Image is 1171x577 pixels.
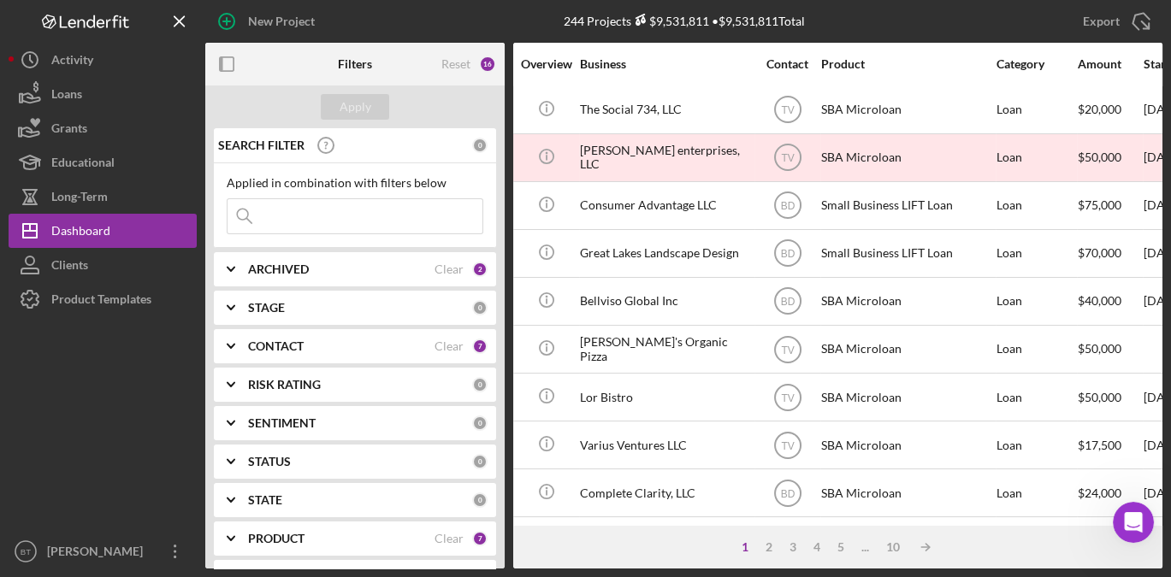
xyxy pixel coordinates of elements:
[1083,4,1120,38] div: Export
[1078,390,1121,404] span: $50,000
[821,327,992,372] div: SBA Microloan
[248,4,315,38] div: New Project
[227,176,483,190] div: Applied in combination with filters below
[997,87,1076,132] div: Loan
[580,57,751,71] div: Business
[472,262,488,277] div: 2
[580,279,751,324] div: Bellviso Global Inc
[248,339,304,353] b: CONTACT
[248,262,309,276] b: ARCHIVED
[781,439,794,451] text: TV
[997,374,1076,420] div: Loan
[248,532,305,545] b: PRODUCT
[997,57,1076,71] div: Category
[780,296,795,308] text: BD
[435,262,464,276] div: Clear
[9,180,197,214] button: Long-Term
[821,518,992,563] div: SBA Microloan
[248,378,321,392] b: RISK RATING
[805,540,829,554] div: 4
[631,14,709,28] div: $9,531,811
[51,111,87,150] div: Grants
[781,344,794,356] text: TV
[1078,197,1121,212] span: $75,000
[1078,341,1121,356] span: $50,000
[338,57,372,71] b: Filters
[435,339,464,353] div: Clear
[780,200,795,212] text: BD
[997,231,1076,276] div: Loan
[340,94,371,120] div: Apply
[733,540,757,554] div: 1
[997,327,1076,372] div: Loan
[248,493,282,507] b: STATE
[248,455,291,468] b: STATUS
[580,183,751,228] div: Consumer Advantage LLC
[1113,502,1154,543] iframe: Intercom live chat
[997,518,1076,563] div: Loan
[9,145,197,180] button: Educational
[821,57,992,71] div: Product
[472,415,488,431] div: 0
[580,422,751,468] div: Varius Ventures LLC
[757,540,781,554] div: 2
[472,138,488,153] div: 0
[755,57,819,71] div: Contact
[580,135,751,180] div: [PERSON_NAME] enterprises, LLC
[248,416,316,430] b: SENTIMENT
[997,135,1076,180] div: Loan
[9,43,197,77] button: Activity
[997,422,1076,468] div: Loan
[472,377,488,392] div: 0
[9,534,197,568] button: BT[PERSON_NAME]
[479,56,496,73] div: 16
[248,301,285,315] b: STAGE
[514,57,578,71] div: Overview
[9,282,197,316] button: Product Templates
[821,231,992,276] div: Small Business LIFT Loan
[1066,4,1162,38] button: Export
[435,532,464,545] div: Clear
[9,214,197,248] button: Dashboard
[472,531,488,546] div: 7
[997,279,1076,324] div: Loan
[997,183,1076,228] div: Loan
[472,339,488,354] div: 7
[780,487,795,499] text: BD
[821,183,992,228] div: Small Business LIFT Loan
[441,57,470,71] div: Reset
[580,374,751,420] div: Lor Bistro
[51,43,93,81] div: Activity
[51,214,110,252] div: Dashboard
[580,327,751,372] div: [PERSON_NAME]'s Organic Pizza
[9,111,197,145] a: Grants
[821,135,992,180] div: SBA Microloan
[580,87,751,132] div: The Social 734, LLC
[580,518,751,563] div: LLC MFER BBQ
[821,87,992,132] div: SBA Microloan
[781,152,794,164] text: TV
[51,145,115,184] div: Educational
[9,248,197,282] a: Clients
[821,279,992,324] div: SBA Microloan
[321,94,389,120] button: Apply
[853,540,878,554] div: ...
[564,14,805,28] div: 244 Projects • $9,531,811 Total
[51,77,82,115] div: Loans
[51,282,151,321] div: Product Templates
[780,248,795,260] text: BD
[829,540,853,554] div: 5
[1078,293,1121,308] span: $40,000
[205,4,332,38] button: New Project
[9,77,197,111] button: Loans
[781,540,805,554] div: 3
[472,300,488,315] div: 0
[21,547,31,556] text: BT
[1078,470,1142,515] div: $24,000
